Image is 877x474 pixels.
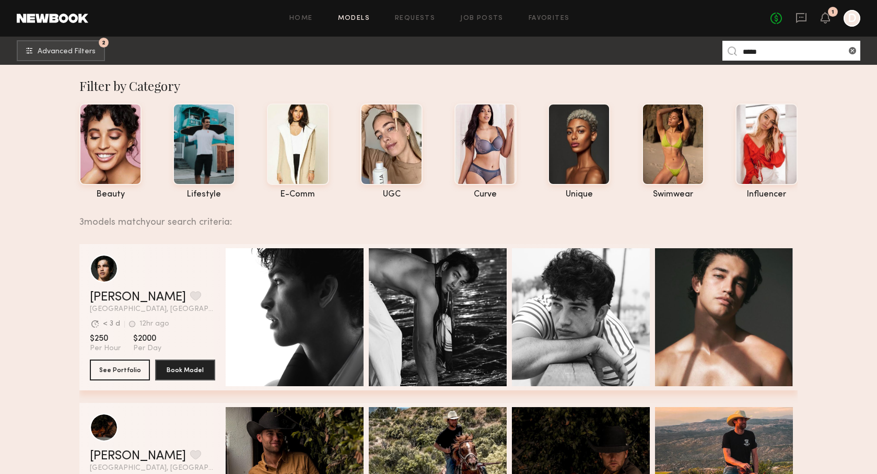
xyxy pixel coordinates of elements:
div: unique [548,190,610,199]
div: 12hr ago [139,320,169,328]
div: < 3 d [103,320,120,328]
div: curve [454,190,517,199]
a: Models [338,15,370,22]
span: 2 [102,40,106,45]
div: e-comm [267,190,329,199]
span: Per Day [133,344,161,353]
a: D [844,10,860,27]
div: swimwear [642,190,704,199]
a: Job Posts [460,15,504,22]
div: 1 [832,9,834,15]
div: influencer [735,190,798,199]
div: UGC [360,190,423,199]
span: Advanced Filters [38,48,96,55]
a: Home [289,15,313,22]
span: Per Hour [90,344,121,353]
a: Favorites [529,15,570,22]
span: [GEOGRAPHIC_DATA], [GEOGRAPHIC_DATA] [90,465,215,472]
div: beauty [79,190,142,199]
a: [PERSON_NAME] [90,291,186,304]
a: Requests [395,15,435,22]
button: 2Advanced Filters [17,40,105,61]
span: [GEOGRAPHIC_DATA], [GEOGRAPHIC_DATA] [90,306,215,313]
div: lifestyle [173,190,235,199]
div: 3 models match your search criteria: [79,205,789,227]
span: $2000 [133,333,161,344]
button: Book Model [155,360,215,380]
div: Filter by Category [79,77,798,94]
span: $250 [90,333,121,344]
a: [PERSON_NAME] [90,450,186,463]
button: See Portfolio [90,360,150,380]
